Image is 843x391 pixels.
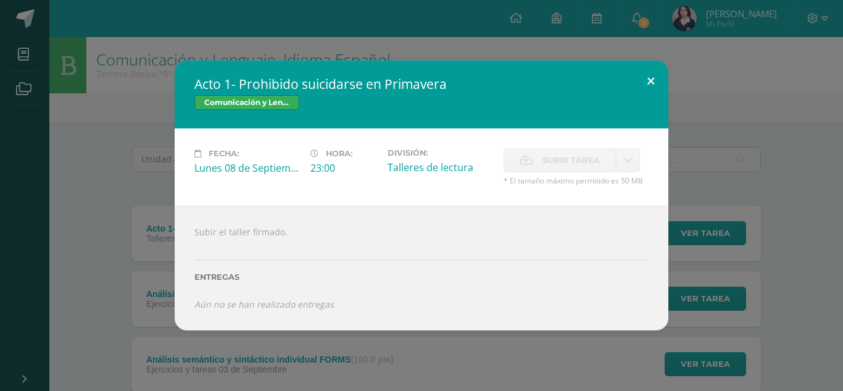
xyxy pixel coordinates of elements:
button: Close (Esc) [633,61,668,103]
i: Aún no se han realizado entregas [194,298,334,310]
label: División: [388,148,494,158]
div: Talleres de lectura [388,161,494,174]
a: La fecha de entrega ha expirado [616,148,640,172]
span: Fecha: [209,149,239,158]
label: Entregas [194,272,649,282]
h2: Acto 1- Prohibido suicidarse en Primavera [194,75,649,93]
div: Lunes 08 de Septiembre [194,161,301,175]
span: Comunicación y Lenguaje, Idioma Español [194,95,299,110]
span: Subir tarea [542,149,600,172]
span: * El tamaño máximo permitido es 50 MB [504,175,649,186]
div: Subir el taller firmado. [175,206,668,330]
div: 23:00 [310,161,378,175]
label: La fecha de entrega ha expirado [504,148,616,172]
span: Hora: [326,149,352,158]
